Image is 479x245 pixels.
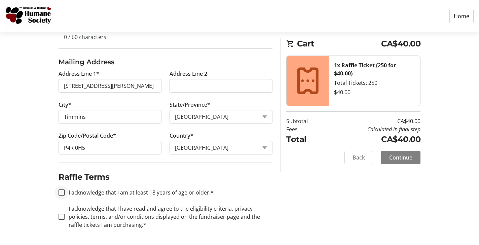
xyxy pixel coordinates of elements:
button: Continue [381,151,420,164]
input: City [59,110,161,124]
label: Zip Code/Postal Code* [59,132,116,140]
span: CA$40.00 [381,38,420,50]
label: State/Province* [170,101,210,109]
strong: 1x Raffle Ticket (250 for $40.00) [334,62,396,77]
input: Zip or Postal Code [59,141,161,154]
div: $40.00 [334,88,415,96]
label: I acknowledge that I have read and agree to the eligibility criteria, privacy policies, terms, an... [65,205,272,229]
div: Total Tickets: 250 [334,79,415,87]
td: Calculated in final step [325,125,420,133]
a: Home [449,10,474,23]
input: Address [59,79,161,93]
td: Total [286,133,325,145]
img: Timmins and District Humane Society's Logo [5,3,53,30]
td: Subtotal [286,117,325,125]
label: City* [59,101,71,109]
tr-character-limit: 0 / 60 characters [64,33,106,41]
label: I acknowledge that I am at least 18 years of age or older.* [65,188,214,197]
button: Back [344,151,373,164]
span: Cart [297,38,381,50]
label: Country* [170,132,193,140]
td: CA$40.00 [325,133,420,145]
h2: Raffle Terms [59,171,272,183]
td: CA$40.00 [325,117,420,125]
h3: Mailing Address [59,57,272,67]
label: Address Line 2 [170,70,207,78]
span: Continue [389,153,412,162]
label: Address Line 1* [59,70,99,78]
span: Back [353,153,365,162]
td: Fees [286,125,325,133]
